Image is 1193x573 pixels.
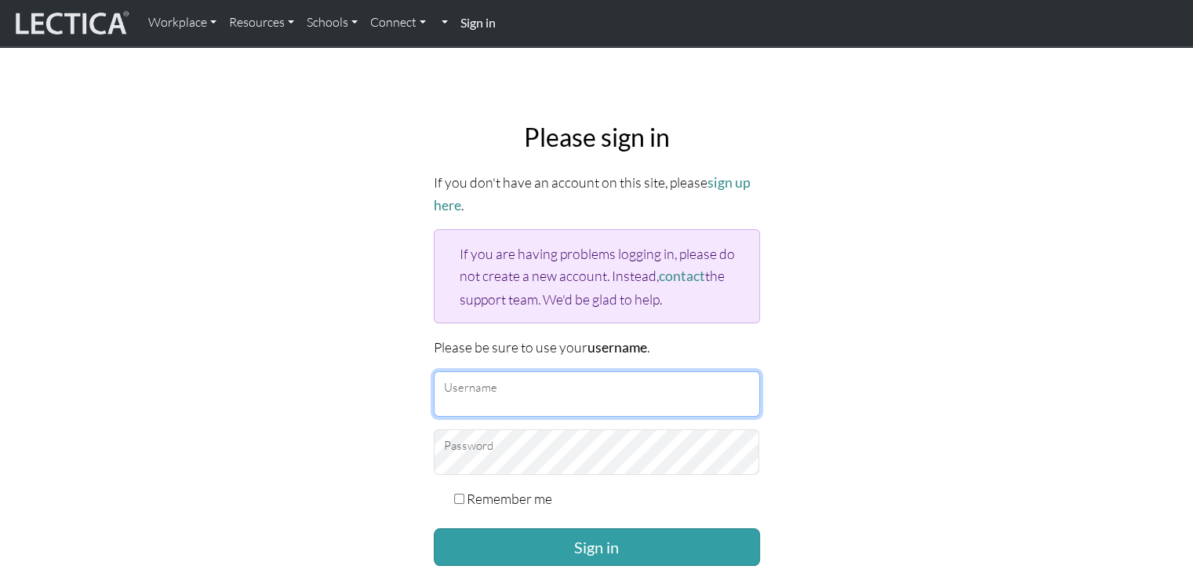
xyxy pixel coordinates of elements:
label: Remember me [467,487,552,509]
a: Resources [223,6,300,39]
a: Sign in [454,6,502,40]
p: If you don't have an account on this site, please . [434,171,760,217]
h2: Please sign in [434,122,760,152]
strong: username [587,339,647,356]
button: Sign in [434,528,760,566]
a: Workplace [142,6,223,39]
div: If you are having problems logging in, please do not create a new account. Instead, the support t... [434,229,760,323]
strong: Sign in [460,15,496,30]
img: lecticalive [12,9,129,38]
a: Schools [300,6,364,39]
a: Connect [364,6,432,39]
input: Username [434,371,760,417]
p: Please be sure to use your . [434,336,760,359]
a: contact [659,268,705,284]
